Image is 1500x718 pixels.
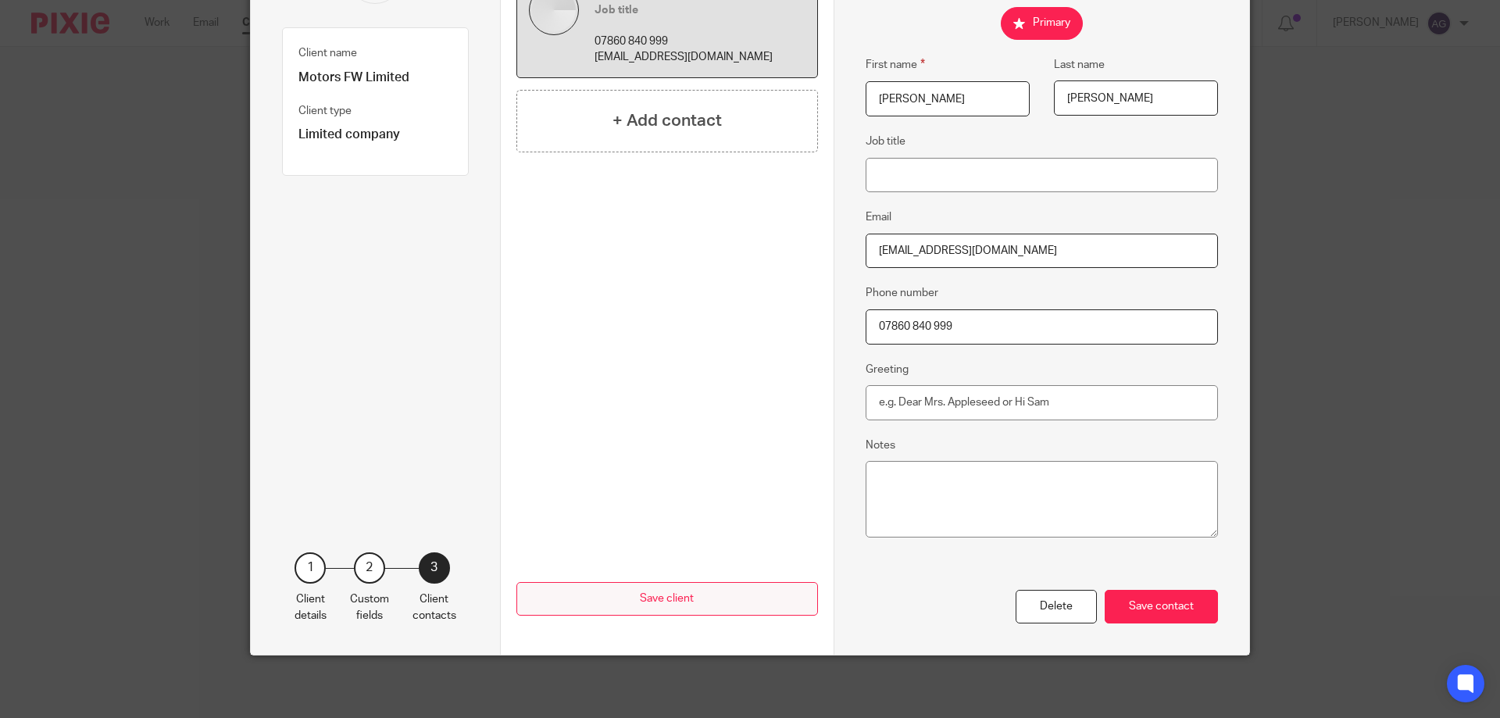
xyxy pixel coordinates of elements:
[1054,57,1105,73] label: Last name
[866,285,938,301] label: Phone number
[516,582,818,616] button: Save client
[866,55,925,73] label: First name
[612,109,722,133] h4: + Add contact
[595,2,805,18] h5: Job title
[595,49,805,65] p: [EMAIL_ADDRESS][DOMAIN_NAME]
[298,45,357,61] label: Client name
[350,591,389,623] p: Custom fields
[412,591,456,623] p: Client contacts
[354,552,385,584] div: 2
[298,103,352,119] label: Client type
[866,134,905,149] label: Job title
[866,385,1219,420] input: e.g. Dear Mrs. Appleseed or Hi Sam
[866,362,909,377] label: Greeting
[1016,590,1097,623] div: Delete
[595,34,805,49] p: 07860 840 999
[295,552,326,584] div: 1
[298,127,452,143] p: Limited company
[866,438,895,453] label: Notes
[298,70,452,86] p: Motors FW Limited
[295,591,327,623] p: Client details
[1105,590,1218,623] div: Save contact
[866,209,891,225] label: Email
[419,552,450,584] div: 3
